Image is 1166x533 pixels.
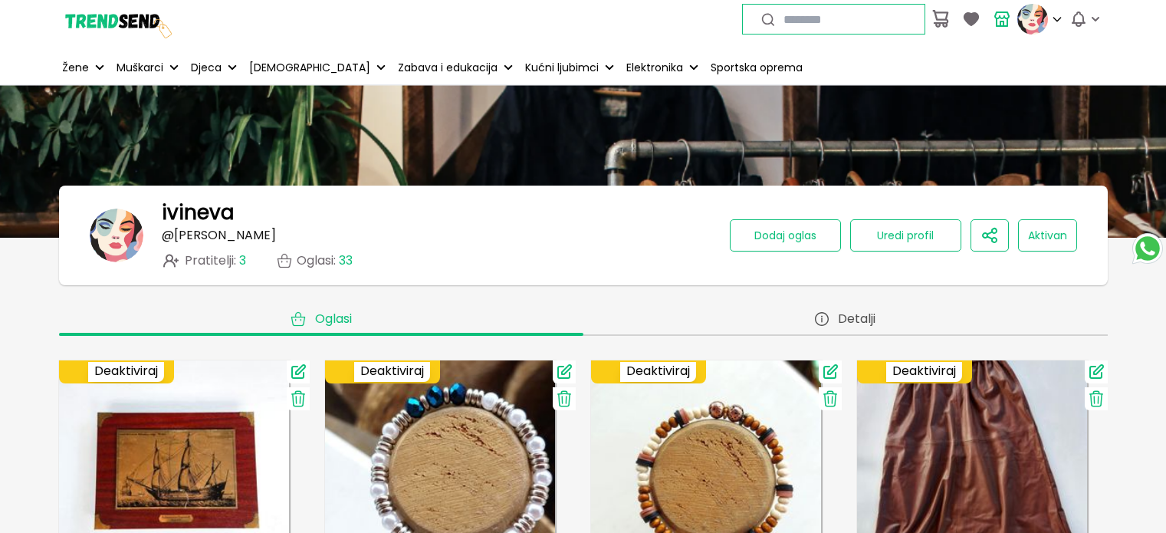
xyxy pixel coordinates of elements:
[395,51,516,84] button: Zabava i edukacija
[339,252,353,269] span: 33
[117,60,163,76] p: Muškarci
[246,51,389,84] button: [DEMOGRAPHIC_DATA]
[1017,4,1048,35] img: profile picture
[626,60,683,76] p: Elektronika
[708,51,806,84] a: Sportska oprema
[90,209,143,262] img: banner
[623,51,701,84] button: Elektronika
[838,311,875,327] span: Detalji
[398,60,498,76] p: Zabava i edukacija
[62,60,89,76] p: Žene
[191,60,222,76] p: Djeca
[249,60,370,76] p: [DEMOGRAPHIC_DATA]
[113,51,182,84] button: Muškarci
[239,252,246,269] span: 3
[522,51,617,84] button: Kućni ljubimci
[59,51,107,84] button: Žene
[315,311,352,327] span: Oglasi
[754,228,816,243] span: Dodaj oglas
[850,219,961,252] button: Uredi profil
[162,229,276,242] p: @ [PERSON_NAME]
[730,219,841,252] button: Dodaj oglas
[297,254,353,268] p: Oglasi :
[185,254,246,268] span: Pratitelji :
[1018,219,1077,252] button: Aktivan
[188,51,240,84] button: Djeca
[525,60,599,76] p: Kućni ljubimci
[162,201,234,224] h1: ivineva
